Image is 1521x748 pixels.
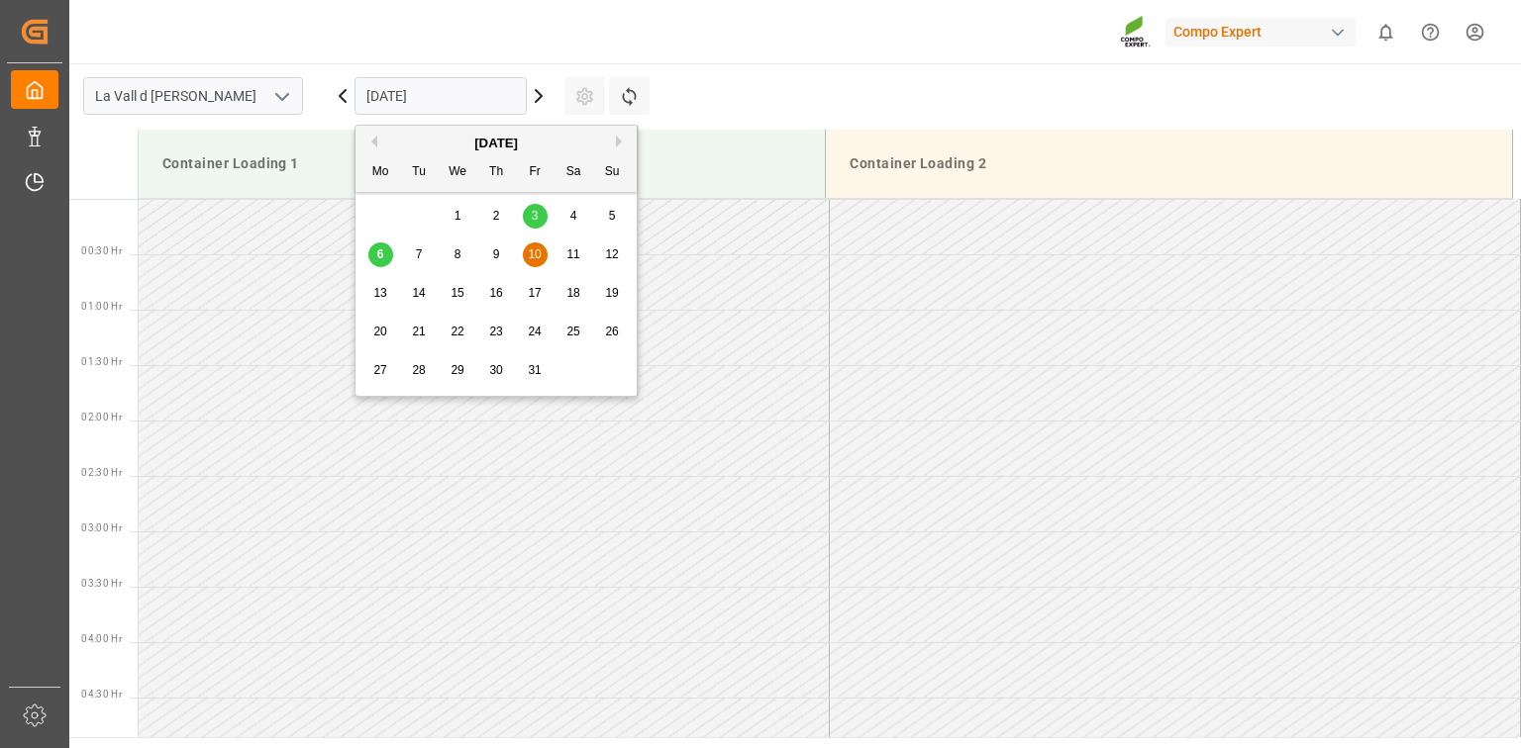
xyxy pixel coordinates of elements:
div: Mo [368,160,393,185]
span: 20 [373,325,386,338]
div: Choose Monday, October 27th, 2025 [368,358,393,383]
input: DD.MM.YYYY [355,77,527,115]
div: Choose Friday, October 31st, 2025 [523,358,548,383]
span: 11 [566,247,579,261]
span: 4 [570,209,577,223]
span: 30 [489,363,502,377]
div: We [446,160,470,185]
span: 2 [493,209,500,223]
span: 21 [412,325,425,338]
div: Choose Monday, October 6th, 2025 [368,242,393,267]
span: 26 [605,325,618,338]
span: 02:00 Hr [81,412,122,422]
span: 23 [489,325,502,338]
div: Container Loading 2 [842,145,1496,182]
div: Choose Sunday, October 19th, 2025 [600,281,625,306]
div: Choose Thursday, October 9th, 2025 [484,242,509,267]
span: 00:30 Hr [81,245,122,256]
div: Choose Wednesday, October 1st, 2025 [446,204,470,229]
button: show 0 new notifications [1364,10,1408,54]
div: Choose Friday, October 24th, 2025 [523,320,548,344]
span: 3 [532,209,539,223]
span: 7 [416,247,423,261]
span: 13 [373,286,386,300]
div: Choose Tuesday, October 14th, 2025 [407,281,432,306]
span: 31 [528,363,541,377]
div: Choose Thursday, October 23rd, 2025 [484,320,509,344]
div: Sa [561,160,586,185]
span: 16 [489,286,502,300]
div: Compo Expert [1166,18,1356,47]
span: 18 [566,286,579,300]
div: Choose Tuesday, October 28th, 2025 [407,358,432,383]
span: 6 [377,247,384,261]
span: 12 [605,247,618,261]
span: 01:00 Hr [81,301,122,312]
div: Choose Friday, October 3rd, 2025 [523,204,548,229]
span: 14 [412,286,425,300]
span: 01:30 Hr [81,356,122,367]
div: Container Loading 1 [154,145,809,182]
input: Type to search/select [83,77,303,115]
span: 27 [373,363,386,377]
div: Choose Thursday, October 16th, 2025 [484,281,509,306]
span: 03:00 Hr [81,522,122,533]
div: Choose Saturday, October 11th, 2025 [561,242,586,267]
button: open menu [266,81,296,112]
div: Choose Thursday, October 30th, 2025 [484,358,509,383]
div: Choose Saturday, October 4th, 2025 [561,204,586,229]
span: 02:30 Hr [81,467,122,478]
button: Compo Expert [1166,13,1364,50]
button: Next Month [616,136,628,147]
span: 1 [455,209,461,223]
span: 28 [412,363,425,377]
div: Choose Monday, October 13th, 2025 [368,281,393,306]
div: Tu [407,160,432,185]
img: Screenshot%202023-09-29%20at%2010.02.21.png_1712312052.png [1120,15,1152,49]
div: Choose Tuesday, October 7th, 2025 [407,242,432,267]
div: Choose Tuesday, October 21st, 2025 [407,320,432,344]
div: Choose Saturday, October 25th, 2025 [561,320,586,344]
div: Choose Sunday, October 12th, 2025 [600,242,625,267]
span: 03:30 Hr [81,578,122,589]
div: Choose Sunday, October 26th, 2025 [600,320,625,344]
div: Choose Wednesday, October 29th, 2025 [446,358,470,383]
div: Choose Wednesday, October 8th, 2025 [446,242,470,267]
div: Fr [523,160,548,185]
span: 9 [493,247,500,261]
span: 8 [455,247,461,261]
div: Choose Thursday, October 2nd, 2025 [484,204,509,229]
span: 04:00 Hr [81,633,122,644]
div: [DATE] [355,134,637,153]
div: Choose Friday, October 17th, 2025 [523,281,548,306]
span: 24 [528,325,541,338]
div: Choose Sunday, October 5th, 2025 [600,204,625,229]
div: month 2025-10 [361,197,632,390]
span: 22 [451,325,463,338]
button: Previous Month [365,136,377,147]
span: 15 [451,286,463,300]
div: Choose Wednesday, October 15th, 2025 [446,281,470,306]
div: Choose Saturday, October 18th, 2025 [561,281,586,306]
span: 19 [605,286,618,300]
div: Choose Wednesday, October 22nd, 2025 [446,320,470,344]
div: Su [600,160,625,185]
span: 25 [566,325,579,338]
div: Choose Monday, October 20th, 2025 [368,320,393,344]
span: 04:30 Hr [81,689,122,700]
div: Choose Friday, October 10th, 2025 [523,242,548,267]
span: 5 [609,209,616,223]
span: 17 [528,286,541,300]
button: Help Center [1408,10,1453,54]
span: 10 [528,247,541,261]
span: 29 [451,363,463,377]
div: Th [484,160,509,185]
